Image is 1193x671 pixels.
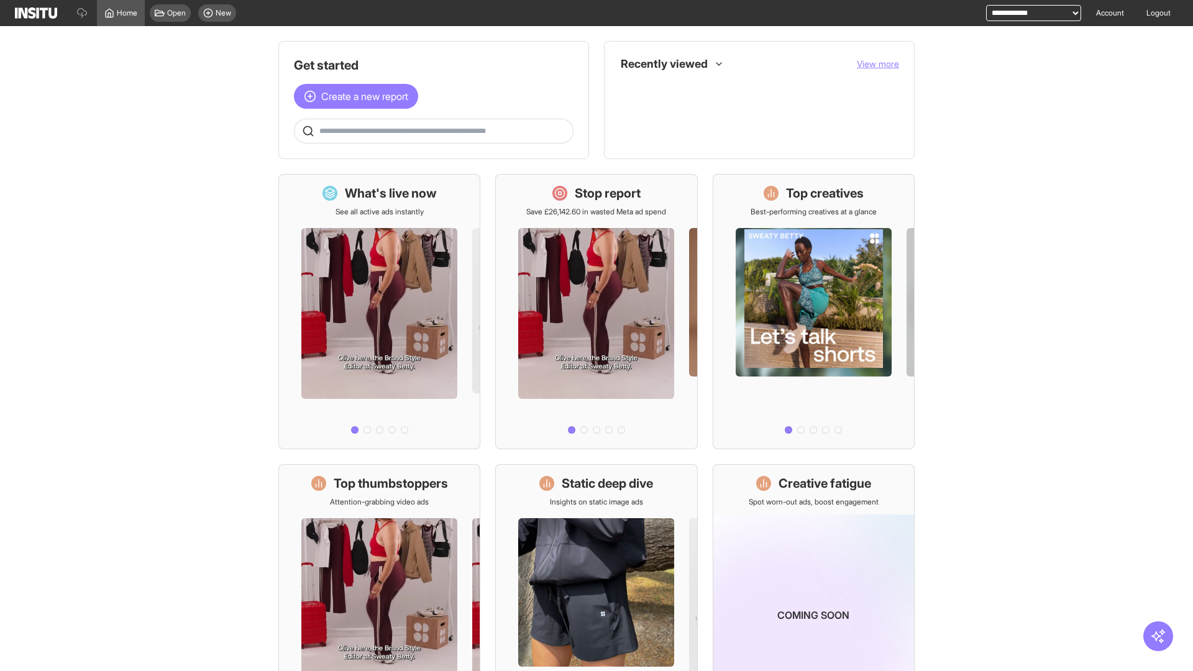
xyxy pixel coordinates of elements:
h1: Static deep dive [562,475,653,492]
p: Save £26,142.60 in wasted Meta ad spend [526,207,666,217]
span: Open [167,8,186,18]
button: View more [857,58,899,70]
h1: Top thumbstoppers [334,475,448,492]
span: New [216,8,231,18]
p: Attention-grabbing video ads [330,497,429,507]
a: Stop reportSave £26,142.60 in wasted Meta ad spend [495,174,697,449]
p: Best-performing creatives at a glance [751,207,877,217]
p: See all active ads instantly [336,207,424,217]
a: What's live nowSee all active ads instantly [278,174,480,449]
h1: What's live now [345,185,437,202]
img: Logo [15,7,57,19]
h1: Stop report [575,185,641,202]
h1: Top creatives [786,185,864,202]
span: View more [857,58,899,69]
h1: Get started [294,57,574,74]
p: Insights on static image ads [550,497,643,507]
span: Home [117,8,137,18]
button: Create a new report [294,84,418,109]
span: Create a new report [321,89,408,104]
a: Top creativesBest-performing creatives at a glance [713,174,915,449]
